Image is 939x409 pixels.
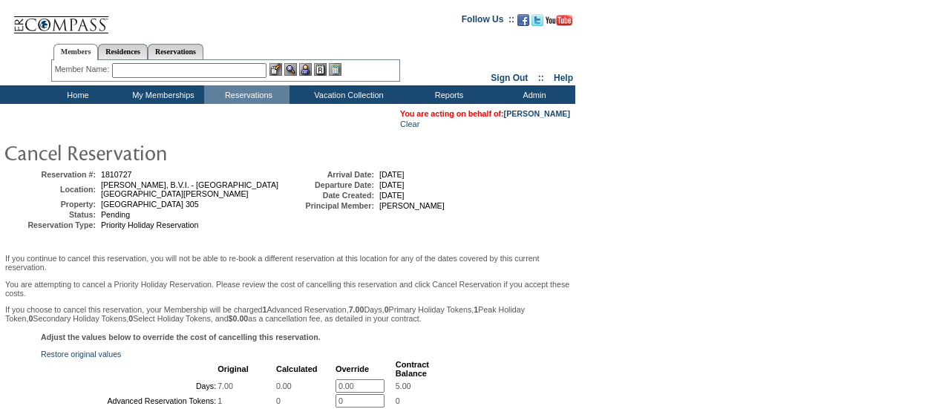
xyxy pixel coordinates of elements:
[400,109,570,118] span: You are acting on behalf of:
[7,200,96,209] td: Property:
[329,63,341,76] img: b_calculator.gif
[546,15,572,26] img: Subscribe to our YouTube Channel
[101,200,199,209] span: [GEOGRAPHIC_DATA] 305
[41,333,321,341] b: Adjust the values below to override the cost of cancelling this reservation.
[42,379,216,393] td: Days:
[314,63,327,76] img: Reservations
[28,314,33,323] b: 0
[504,109,570,118] a: [PERSON_NAME]
[269,63,282,76] img: b_edit.gif
[276,364,318,373] b: Calculated
[385,305,389,314] b: 0
[204,85,289,104] td: Reservations
[98,44,148,59] a: Residences
[396,396,400,405] span: 0
[474,305,478,314] b: 1
[538,73,544,83] span: ::
[53,44,99,60] a: Members
[405,85,490,104] td: Reports
[462,13,514,30] td: Follow Us ::
[55,63,112,76] div: Member Name:
[517,19,529,27] a: Become our fan on Facebook
[217,396,222,405] span: 1
[491,73,528,83] a: Sign Out
[7,220,96,229] td: Reservation Type:
[41,350,121,359] a: Restore original values
[546,19,572,27] a: Subscribe to our YouTube Channel
[101,210,130,219] span: Pending
[336,364,369,373] b: Override
[285,191,374,200] td: Date Created:
[285,180,374,189] td: Departure Date:
[7,170,96,179] td: Reservation #:
[396,382,411,390] span: 5.00
[7,210,96,219] td: Status:
[101,180,278,198] span: [PERSON_NAME], B.V.I. - [GEOGRAPHIC_DATA] [GEOGRAPHIC_DATA][PERSON_NAME]
[284,63,297,76] img: View
[285,201,374,210] td: Principal Member:
[7,180,96,198] td: Location:
[101,220,198,229] span: Priority Holiday Reservation
[379,180,405,189] span: [DATE]
[263,305,267,314] b: 1
[400,120,419,128] a: Clear
[217,382,233,390] span: 7.00
[379,191,405,200] span: [DATE]
[490,85,575,104] td: Admin
[379,170,405,179] span: [DATE]
[396,360,429,378] b: Contract Balance
[554,73,573,83] a: Help
[4,137,301,167] img: pgTtlCancelRes.gif
[289,85,405,104] td: Vacation Collection
[101,170,132,179] span: 1810727
[276,396,281,405] span: 0
[13,4,109,34] img: Compass Home
[229,314,249,323] b: $0.00
[5,305,570,323] p: If you choose to cancel this reservation, your Membership will be charged Advanced Reservation, D...
[299,63,312,76] img: Impersonate
[119,85,204,104] td: My Memberships
[42,394,216,408] td: Advanced Reservation Tokens:
[531,19,543,27] a: Follow us on Twitter
[217,364,249,373] b: Original
[33,85,119,104] td: Home
[128,314,133,323] b: 0
[517,14,529,26] img: Become our fan on Facebook
[531,14,543,26] img: Follow us on Twitter
[5,280,570,298] p: You are attempting to cancel a Priority Holiday Reservation. Please review the cost of cancelling...
[5,254,570,323] span: If you continue to cancel this reservation, you will not be able to re-book a different reservati...
[276,382,292,390] span: 0.00
[379,201,445,210] span: [PERSON_NAME]
[148,44,203,59] a: Reservations
[349,305,364,314] b: 7.00
[285,170,374,179] td: Arrival Date:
